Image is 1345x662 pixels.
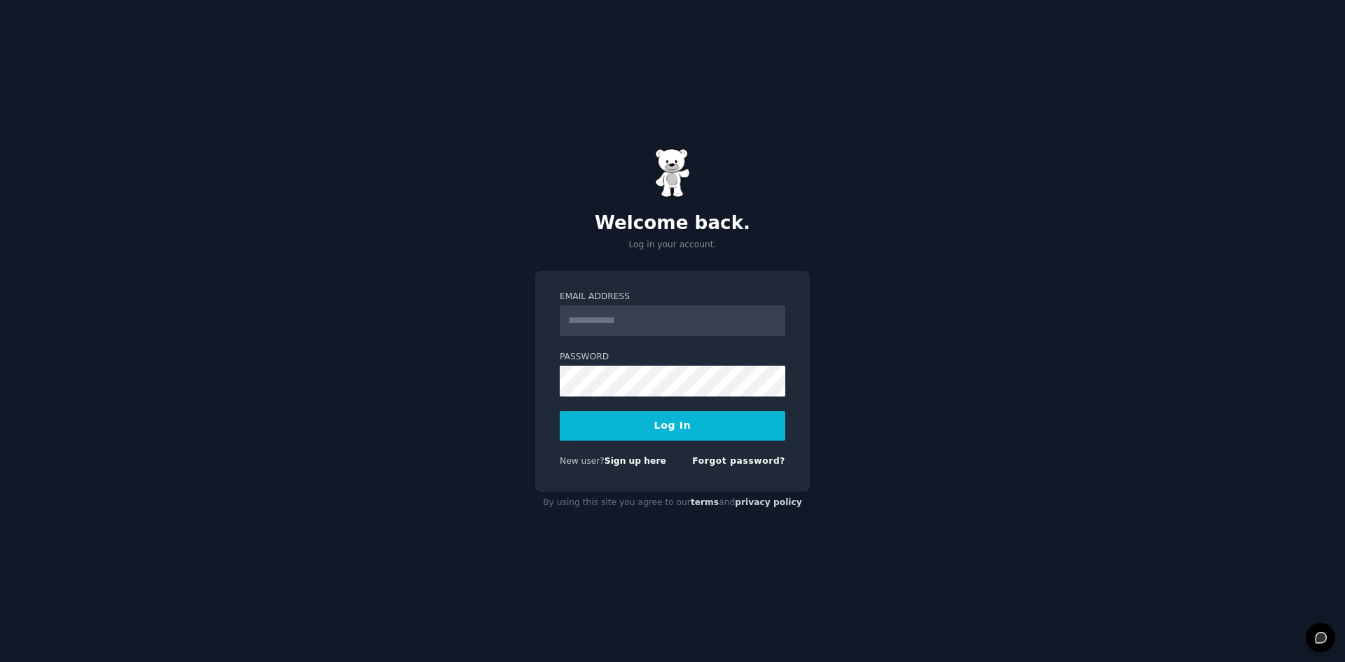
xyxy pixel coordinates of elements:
label: Email Address [560,291,785,303]
a: Sign up here [605,456,666,466]
span: New user? [560,456,605,466]
p: Log in your account. [535,239,810,251]
a: terms [691,497,719,507]
img: Gummy Bear [655,149,690,198]
a: privacy policy [735,497,802,507]
label: Password [560,351,785,364]
div: By using this site you agree to our and [535,492,810,514]
h2: Welcome back. [535,212,810,235]
button: Log In [560,411,785,441]
a: Forgot password? [692,456,785,466]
